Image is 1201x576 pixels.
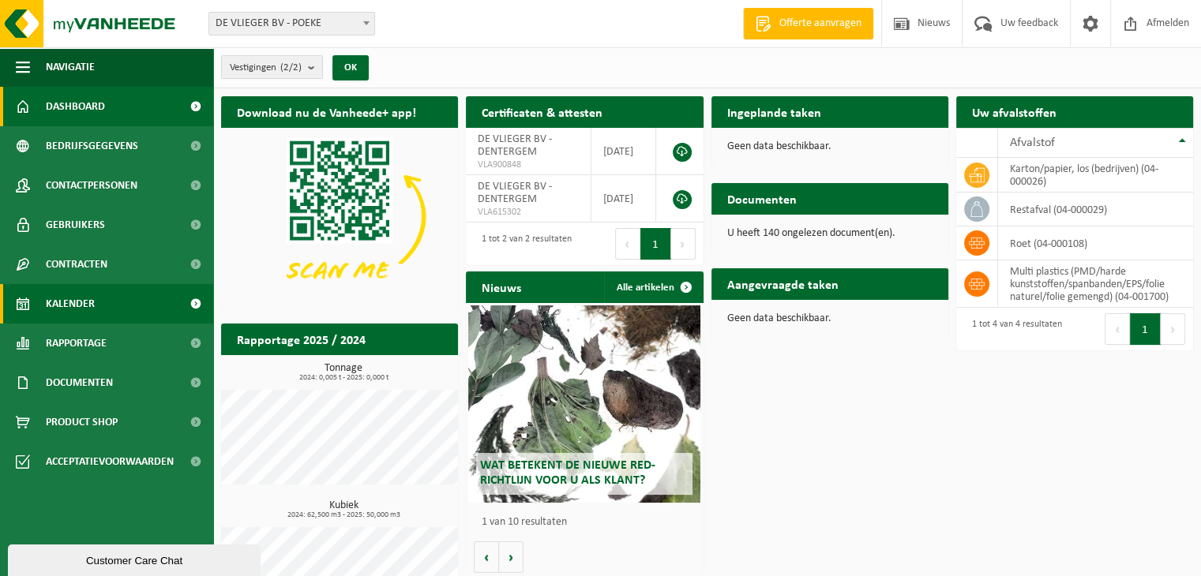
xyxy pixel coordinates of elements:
[46,205,105,245] span: Gebruikers
[46,442,174,481] span: Acceptatievoorwaarden
[1010,137,1055,149] span: Afvalstof
[474,541,499,573] button: Vorige
[46,126,138,166] span: Bedrijfsgegevens
[478,159,579,171] span: VLA900848
[591,175,656,223] td: [DATE]
[1105,313,1130,345] button: Previous
[221,324,381,354] h2: Rapportage 2025 / 2024
[478,133,552,158] span: DE VLIEGER BV - DENTERGEM
[727,141,933,152] p: Geen data beschikbaar.
[1161,313,1185,345] button: Next
[640,228,671,260] button: 1
[478,206,579,219] span: VLA615302
[478,181,552,205] span: DE VLIEGER BV - DENTERGEM
[46,402,118,442] span: Product Shop
[711,96,837,127] h2: Ingeplande taken
[229,374,458,382] span: 2024: 0,005 t - 2025: 0,000 t
[46,324,107,363] span: Rapportage
[221,128,458,305] img: Download de VHEPlus App
[671,228,696,260] button: Next
[956,96,1072,127] h2: Uw afvalstoffen
[221,55,323,79] button: Vestigingen(2/2)
[332,55,369,80] button: OK
[998,260,1193,308] td: multi plastics (PMD/harde kunststoffen/spanbanden/EPS/folie naturel/folie gemengd) (04-001700)
[46,245,107,284] span: Contracten
[46,47,95,87] span: Navigatie
[482,517,695,528] p: 1 van 10 resultaten
[474,226,572,261] div: 1 tot 2 van 2 resultaten
[727,313,933,324] p: Geen data beschikbaar.
[229,363,458,382] h3: Tonnage
[998,193,1193,226] td: restafval (04-000029)
[46,284,95,324] span: Kalender
[209,13,374,35] span: DE VLIEGER BV - POEKE
[604,271,702,303] a: Alle artikelen
[775,16,865,32] span: Offerte aanvragen
[743,8,873,39] a: Offerte aanvragen
[230,56,302,80] span: Vestigingen
[998,158,1193,193] td: karton/papier, los (bedrijven) (04-000026)
[208,12,375,36] span: DE VLIEGER BV - POEKE
[998,226,1193,260] td: roet (04-000108)
[221,96,432,127] h2: Download nu de Vanheede+ app!
[468,305,700,503] a: Wat betekent de nieuwe RED-richtlijn voor u als klant?
[466,271,537,302] h2: Nieuws
[46,363,113,402] span: Documenten
[1130,313,1161,345] button: 1
[340,354,456,386] a: Bekijk rapportage
[615,228,640,260] button: Previous
[711,268,854,299] h2: Aangevraagde taken
[591,128,656,175] td: [DATE]
[8,541,264,576] iframe: chat widget
[229,500,458,519] h3: Kubiek
[46,87,105,126] span: Dashboard
[280,62,302,73] count: (2/2)
[499,541,524,573] button: Volgende
[480,459,655,487] span: Wat betekent de nieuwe RED-richtlijn voor u als klant?
[466,96,618,127] h2: Certificaten & attesten
[229,511,458,519] span: 2024: 62,500 m3 - 2025: 50,000 m3
[964,312,1062,346] div: 1 tot 4 van 4 resultaten
[711,183,813,214] h2: Documenten
[46,166,137,205] span: Contactpersonen
[727,228,933,239] p: U heeft 140 ongelezen document(en).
